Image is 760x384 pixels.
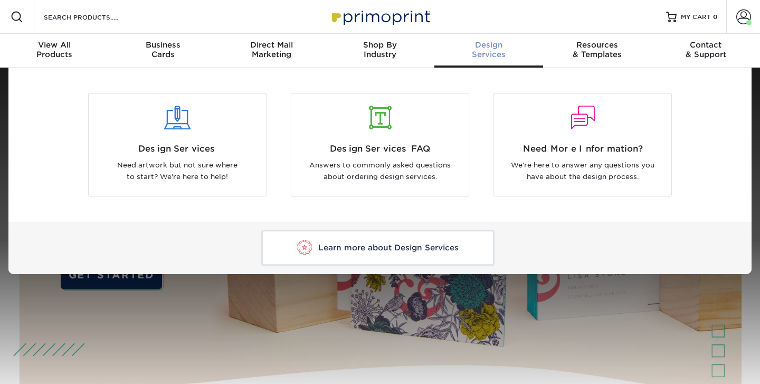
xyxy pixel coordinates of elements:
a: Design Services Need artwork but not sure where to start? We're here to help! [84,93,271,196]
a: Shop ByIndustry [326,34,434,68]
a: Direct MailMarketing [217,34,326,68]
span: MY CART [681,13,711,22]
a: Contact& Support [651,34,760,68]
input: SEARCH PRODUCTS..... [43,11,146,23]
span: Resources [543,40,652,50]
span: Design [434,40,543,50]
img: Primoprint [327,5,433,28]
p: Need artwork but not sure where to start? We're here to help! [97,160,258,183]
div: Industry [326,40,434,59]
div: & Templates [543,40,652,59]
p: Answers to commonly asked questions about ordering design services. [299,160,461,183]
a: BusinessCards [109,34,217,68]
a: Resources& Templates [543,34,652,68]
span: Direct Mail [217,40,326,50]
a: Design Services FAQ Answers to commonly asked questions about ordering design services. [287,93,473,196]
span: Contact [651,40,760,50]
a: Need More Information? We're here to answer any questions you have about the design process. [489,93,676,196]
p: We're here to answer any questions you have about the design process. [502,160,663,183]
div: Marketing [217,40,326,59]
span: Design Services [97,143,258,155]
span: Shop By [326,40,434,50]
div: Services [434,40,543,59]
span: Business [109,40,217,50]
span: Need More Information? [502,143,663,155]
span: 0 [713,13,718,21]
div: Cards [109,40,217,59]
span: Learn more about Design Services [318,243,459,252]
div: & Support [651,40,760,59]
a: Learn more about Design Services [261,230,495,266]
span: Design Services FAQ [299,143,461,155]
a: DesignServices [434,34,543,68]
